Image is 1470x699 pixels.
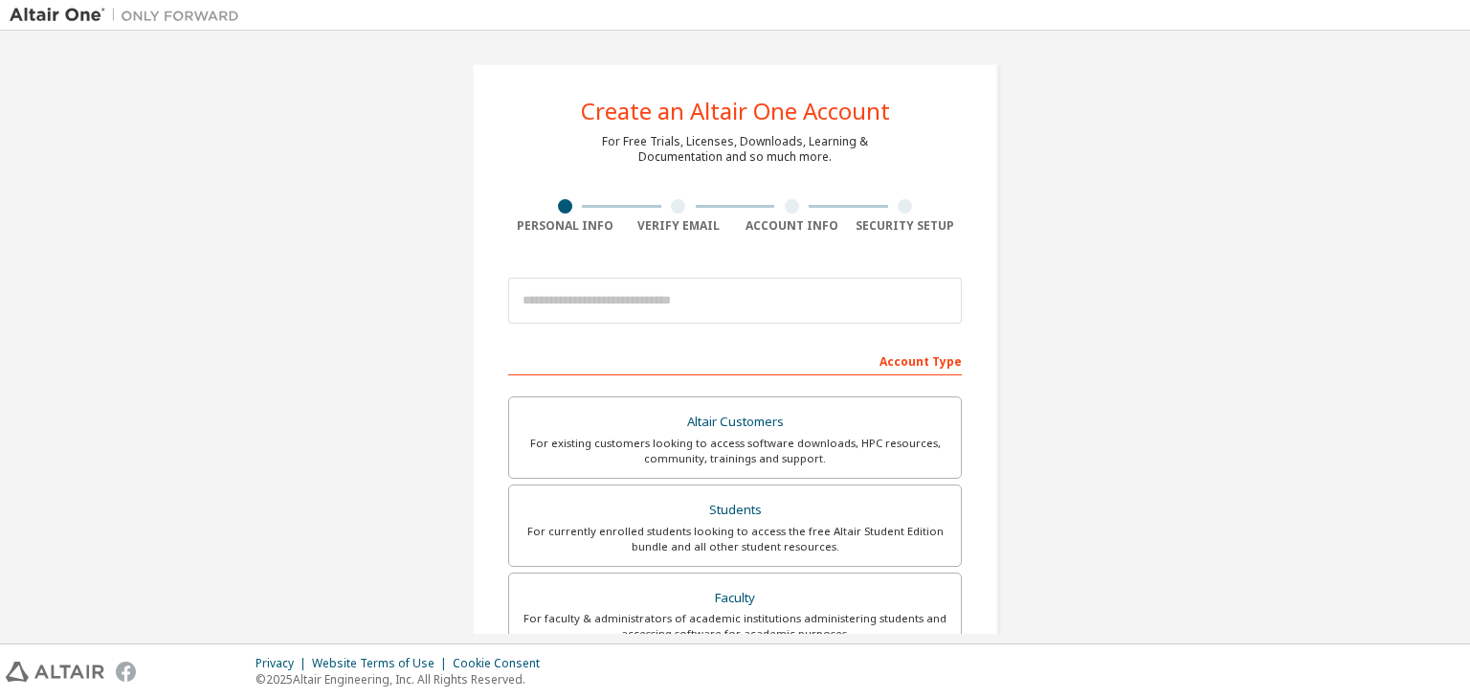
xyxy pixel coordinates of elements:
[508,218,622,234] div: Personal Info
[10,6,249,25] img: Altair One
[521,611,949,642] div: For faculty & administrators of academic institutions administering students and accessing softwa...
[622,218,736,234] div: Verify Email
[312,656,453,671] div: Website Terms of Use
[508,345,962,375] div: Account Type
[521,436,949,466] div: For existing customers looking to access software downloads, HPC resources, community, trainings ...
[602,134,868,165] div: For Free Trials, Licenses, Downloads, Learning & Documentation and so much more.
[735,218,849,234] div: Account Info
[6,662,104,682] img: altair_logo.svg
[256,671,551,688] p: © 2025 Altair Engineering, Inc. All Rights Reserved.
[116,662,136,682] img: facebook.svg
[256,656,312,671] div: Privacy
[521,409,949,436] div: Altair Customers
[849,218,963,234] div: Security Setup
[521,524,949,554] div: For currently enrolled students looking to access the free Altair Student Edition bundle and all ...
[521,585,949,612] div: Faculty
[521,497,949,524] div: Students
[581,100,890,123] div: Create an Altair One Account
[453,656,551,671] div: Cookie Consent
